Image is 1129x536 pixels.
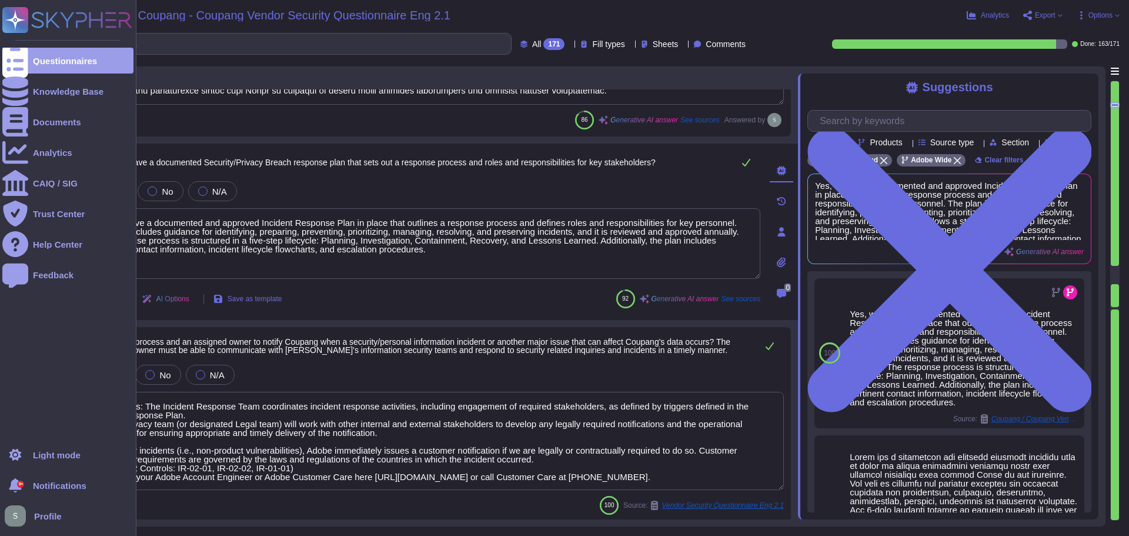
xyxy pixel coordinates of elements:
div: Help Center [33,240,82,249]
div: Documents [33,118,81,126]
span: Sheets [653,40,679,48]
a: Trust Center [2,201,133,227]
img: user [5,505,26,527]
textarea: For incidents: The Incident Response Team coordinates incident response activities, including eng... [80,392,784,490]
span: Profile [34,512,62,521]
span: No [162,187,173,197]
input: Search by keywords [814,111,1091,131]
a: Analytics [2,139,133,165]
img: user [767,113,781,127]
button: Analytics [967,11,1009,20]
div: CAIQ / SIG [33,179,78,188]
a: Knowledge Base [2,78,133,104]
span: N/A [210,370,225,380]
a: Help Center [2,231,133,257]
span: 100 [824,349,836,357]
span: See sources [680,116,720,124]
div: Knowledge Base [33,87,103,96]
span: No [159,370,171,380]
span: Save as template [228,295,282,302]
span: 163 / 171 [1098,41,1120,47]
input: Search by keywords [46,34,511,54]
a: Documents [2,109,133,135]
span: Is there a process and an assigned owner to notify Coupang when a security/personal information i... [99,337,731,355]
span: Options [1088,12,1113,19]
div: Questionnaires [33,56,97,65]
span: Source: [623,501,784,510]
span: Export [1035,12,1055,19]
div: Feedback [33,271,74,279]
a: CAIQ / SIG [2,170,133,196]
span: Answered by [724,116,765,124]
span: Vendor Security Questionnaire Eng 2.1 [662,502,784,509]
span: 100 [604,502,614,508]
textarea: Yes, we have a documented and approved Incident Response Plan in place that outlines a response p... [82,208,760,279]
button: Save as template [204,287,292,311]
span: N/A [212,187,227,197]
div: Trust Center [33,209,85,218]
span: Done: [1080,41,1096,47]
div: 171 [543,38,564,50]
span: 0 [784,284,791,292]
span: Comments [706,40,746,48]
span: Coupang - Coupang Vendor Security Questionnaire Eng 2.1 [138,9,450,21]
span: 92 [622,295,629,302]
span: 86 [582,116,588,123]
div: Analytics [33,148,72,157]
span: Analytics [981,12,1009,19]
span: All [532,40,542,48]
span: Do you have a documented Security/Privacy Breach response plan that sets out a response process a... [101,158,656,167]
span: Generative AI answer [652,295,719,302]
span: See sources [721,295,760,302]
span: Notifications [33,481,86,490]
span: Generative AI answer [610,116,678,124]
button: user [2,503,34,529]
span: AI Options [156,295,189,302]
div: Light mode [33,451,81,460]
span: Fill types [592,40,624,48]
a: Questionnaires [2,48,133,74]
a: Feedback [2,262,133,288]
div: 9+ [17,481,24,488]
